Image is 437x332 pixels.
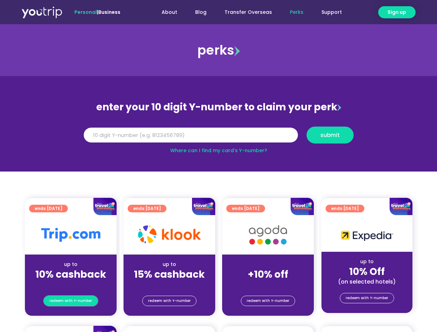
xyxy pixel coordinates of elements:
[129,281,210,288] div: (for stays only)
[349,265,385,278] strong: 10% Off
[139,6,351,19] nav: Menu
[340,293,394,303] a: redeem with Y-number
[216,6,281,19] a: Transfer Overseas
[74,9,97,16] span: Personal
[312,6,351,19] a: Support
[281,6,312,19] a: Perks
[148,296,191,306] span: redeem with Y-number
[228,281,308,288] div: (for stays only)
[74,9,120,16] span: |
[248,268,288,281] strong: +10% off
[30,281,111,288] div: (for stays only)
[170,147,267,154] a: Where can I find my card’s Y-number?
[247,296,289,306] span: redeem with Y-number
[327,258,407,265] div: up to
[98,9,120,16] a: Business
[307,127,354,144] button: submit
[153,6,186,19] a: About
[378,6,416,18] a: Sign up
[320,132,340,138] span: submit
[142,296,197,306] a: redeem with Y-number
[35,268,106,281] strong: 10% cashback
[388,9,406,16] span: Sign up
[49,296,92,306] span: redeem with Y-number
[30,261,111,268] div: up to
[346,293,388,303] span: redeem with Y-number
[80,98,357,116] div: enter your 10 digit Y-number to claim your perk
[44,296,98,306] a: redeem with Y-number
[241,296,295,306] a: redeem with Y-number
[262,261,274,268] span: up to
[327,278,407,285] div: (on selected hotels)
[129,261,210,268] div: up to
[134,268,205,281] strong: 15% cashback
[186,6,216,19] a: Blog
[84,128,298,143] input: 10 digit Y-number (e.g. 8123456789)
[84,127,354,149] form: Y Number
